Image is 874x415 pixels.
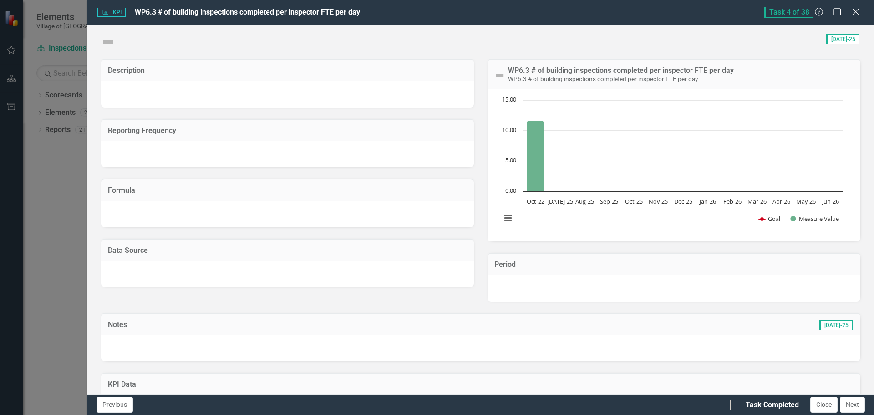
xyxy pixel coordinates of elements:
[699,197,716,205] text: Jan-26
[547,197,573,205] text: [DATE]-25
[505,186,516,195] text: 0.00
[759,215,780,223] button: Show Goal
[674,197,692,205] text: Dec-25
[527,197,544,205] text: Oct-22
[497,96,848,232] svg: Interactive chart
[527,121,544,192] path: Oct-22, 11.58730159. Measure Value.
[108,380,854,389] h3: KPI Data
[108,246,467,255] h3: Data Source
[821,197,839,205] text: Jun-26
[135,8,360,16] span: WP6.3 # of building inspections completed per inspector FTE per day
[746,400,799,410] div: Task Completed
[649,197,668,205] text: Nov-25
[723,197,742,205] text: Feb-26
[764,7,813,18] span: Task 4 of 38
[494,261,854,269] h3: Period
[108,321,373,329] h3: Notes
[97,397,133,413] button: Previous
[796,197,816,205] text: May-26
[819,320,853,330] span: [DATE]-25
[508,66,734,75] a: WP6.3 # of building inspections completed per inspector FTE per day
[790,215,839,223] button: Show Measure Value
[108,67,467,75] h3: Description
[108,127,467,135] h3: Reporting Frequency
[747,197,767,205] text: Mar-26
[840,397,865,413] button: Next
[501,212,514,225] button: View chart menu, Chart
[502,126,516,134] text: 10.00
[502,95,516,103] text: 15.00
[508,75,698,82] small: WP6.3 # of building inspections completed per inspector FTE per day
[772,197,790,205] text: Apr-26
[497,96,851,232] div: Chart. Highcharts interactive chart.
[108,186,467,195] h3: Formula
[625,197,643,205] text: Oct-25
[826,34,859,44] span: [DATE]-25
[575,197,594,205] text: Aug-25
[527,100,831,192] g: Measure Value, series 2 of 2. Bar series with 13 bars.
[810,397,838,413] button: Close
[600,197,618,205] text: Sep-25
[101,35,116,49] img: Not Defined
[97,8,126,17] span: KPI
[505,156,516,164] text: 5.00
[494,70,505,81] img: Not Defined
